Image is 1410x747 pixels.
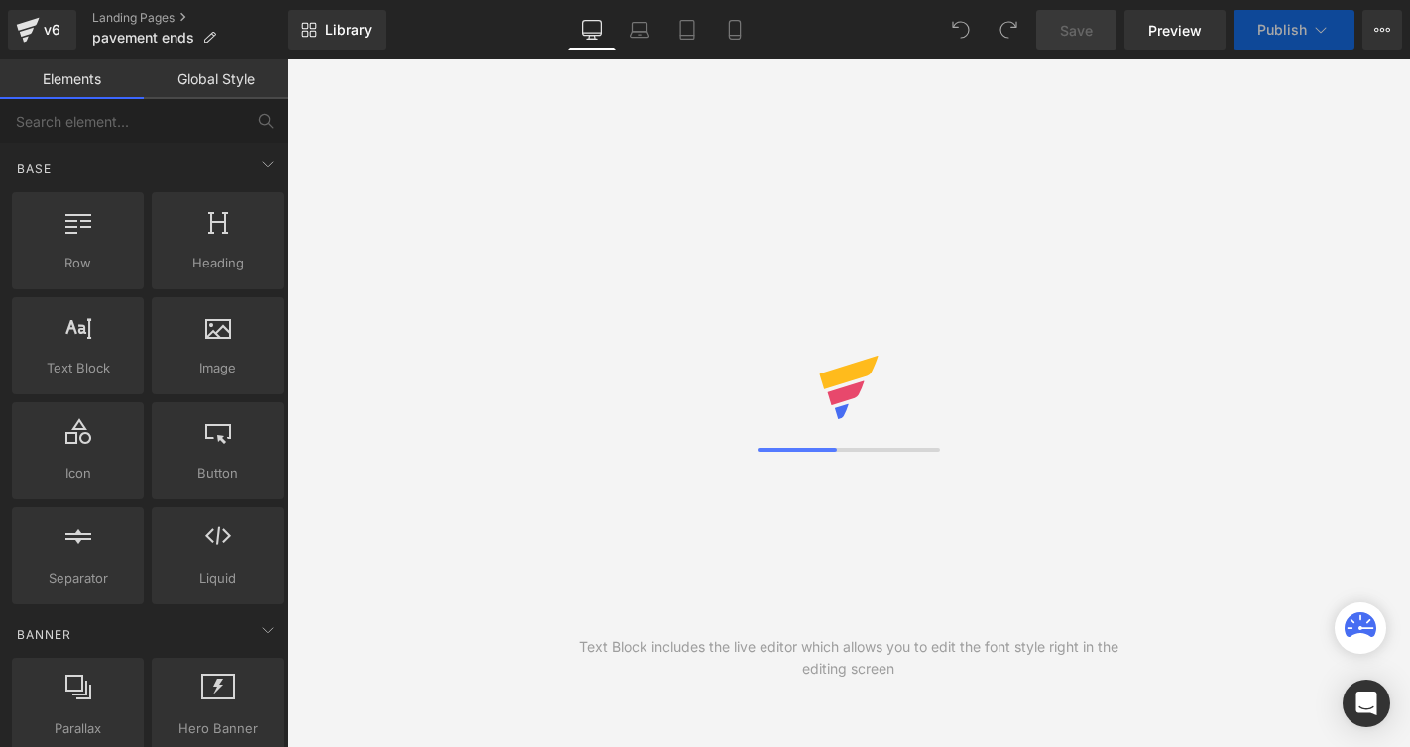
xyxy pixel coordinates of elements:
[663,10,711,50] a: Tablet
[18,358,138,378] span: Text Block
[158,463,278,483] span: Button
[1362,10,1402,50] button: More
[15,625,73,644] span: Banner
[18,568,138,588] span: Separator
[18,463,138,483] span: Icon
[567,636,1129,680] div: Text Block includes the live editor which allows you to edit the font style right in the editing ...
[711,10,759,50] a: Mobile
[158,568,278,588] span: Liquid
[92,10,288,26] a: Landing Pages
[144,59,288,99] a: Global Style
[1060,20,1093,41] span: Save
[158,718,278,739] span: Hero Banner
[1343,680,1390,727] div: Open Intercom Messenger
[18,253,138,273] span: Row
[1148,20,1202,41] span: Preview
[158,253,278,273] span: Heading
[325,21,372,39] span: Library
[1257,22,1307,38] span: Publish
[8,10,76,50] a: v6
[989,10,1028,50] button: Redo
[288,10,386,50] a: New Library
[1234,10,1354,50] button: Publish
[158,358,278,378] span: Image
[941,10,981,50] button: Undo
[92,30,194,46] span: pavement ends
[568,10,616,50] a: Desktop
[616,10,663,50] a: Laptop
[40,17,64,43] div: v6
[1124,10,1226,50] a: Preview
[15,160,54,178] span: Base
[18,718,138,739] span: Parallax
